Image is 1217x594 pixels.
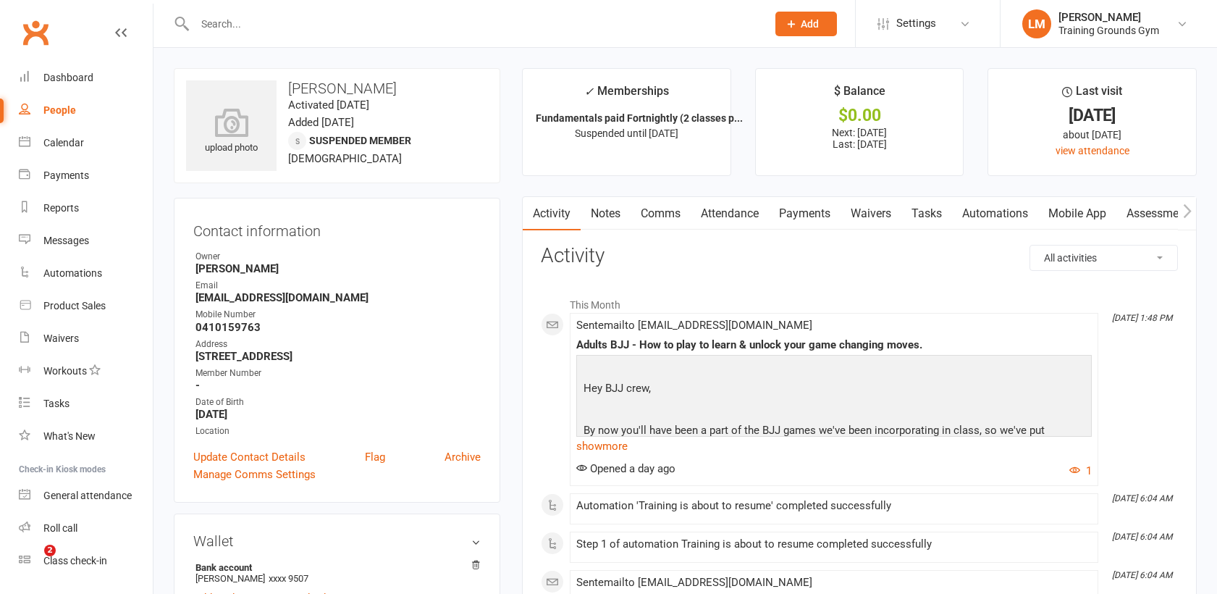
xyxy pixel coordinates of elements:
strong: Fundamentals paid Fortnightly (2 classes p... [536,112,743,124]
div: Messages [43,235,89,246]
div: Last visit [1062,82,1122,108]
a: Manage Comms Settings [193,466,316,483]
div: Tasks [43,398,70,409]
a: Class kiosk mode [19,545,153,577]
div: Class check-in [43,555,107,566]
a: Payments [19,159,153,192]
i: [DATE] 1:48 PM [1112,313,1172,323]
button: Add [775,12,837,36]
span: [DEMOGRAPHIC_DATA] [288,152,402,165]
span: Settings [896,7,936,40]
div: Calendar [43,137,84,148]
a: Tasks [901,197,952,230]
span: 2 [44,545,56,556]
a: Notes [581,197,631,230]
a: Comms [631,197,691,230]
time: Added [DATE] [288,116,354,129]
a: Update Contact Details [193,448,306,466]
strong: [EMAIL_ADDRESS][DOMAIN_NAME] [195,291,481,304]
h3: Activity [541,245,1178,267]
a: Roll call [19,512,153,545]
a: Mobile App [1038,197,1116,230]
a: Automations [952,197,1038,230]
span: Sent email to [EMAIL_ADDRESS][DOMAIN_NAME] [576,576,812,589]
button: 1 [1069,462,1092,480]
h3: Contact information [193,217,481,239]
a: Payments [769,197,841,230]
a: Flag [365,448,385,466]
span: Suspended member [309,135,411,146]
time: Activated [DATE] [288,99,369,112]
a: Activity [523,197,581,230]
div: [PERSON_NAME] [1058,11,1159,24]
div: Workouts [43,365,87,377]
div: $ Balance [834,82,885,108]
a: Archive [445,448,481,466]
div: Product Sales [43,300,106,311]
div: Waivers [43,332,79,344]
span: xxxx 9507 [269,573,308,584]
div: Automation 'Training is about to resume' completed successfully [576,500,1092,512]
a: Tasks [19,388,153,420]
div: People [43,104,76,116]
span: Sent email to [EMAIL_ADDRESS][DOMAIN_NAME] [576,319,812,332]
div: about [DATE] [1001,127,1183,143]
a: Attendance [691,197,769,230]
a: What's New [19,420,153,453]
span: Add [801,18,819,30]
strong: 0410159763 [195,321,481,334]
i: [DATE] 6:04 AM [1112,532,1172,542]
strong: - [195,379,481,392]
a: show more [576,436,1092,456]
div: Memberships [584,82,669,109]
li: [PERSON_NAME] [193,560,481,586]
div: General attendance [43,490,132,501]
div: Step 1 of automation Training is about to resume completed successfully [576,538,1092,551]
i: [DATE] 6:04 AM [1112,493,1172,503]
div: Adults BJJ - How to play to learn & unlock your game changing moves. [576,339,1092,351]
input: Search... [190,14,757,34]
a: Waivers [841,197,901,230]
div: [DATE] [1001,108,1183,123]
div: Training Grounds Gym [1058,24,1159,37]
li: This Month [541,290,1178,313]
span: Opened a day ago [576,462,675,475]
strong: Bank account [195,562,473,573]
strong: [PERSON_NAME] [195,262,481,275]
a: Calendar [19,127,153,159]
a: Product Sales [19,290,153,322]
span: Suspended until [DATE] [575,127,678,139]
a: General attendance kiosk mode [19,480,153,512]
div: Payments [43,170,89,181]
iframe: Intercom live chat [14,545,49,580]
a: Assessments [1116,197,1205,230]
strong: [DATE] [195,408,481,421]
a: Workouts [19,355,153,388]
div: $0.00 [769,108,951,123]
a: Automations [19,257,153,290]
div: Automations [43,267,102,279]
div: Member Number [195,367,481,380]
p: Hey BJJ crew, [580,380,1088,401]
div: Date of Birth [195,396,481,409]
p: By now you'll have been a part of the BJJ games we've been incorporating in class, so we've put t... [580,422,1088,477]
a: view attendance [1056,145,1129,156]
a: People [19,94,153,127]
a: Clubworx [17,14,54,51]
a: Reports [19,192,153,225]
div: Email [195,279,481,293]
div: Address [195,338,481,351]
div: Reports [43,202,79,214]
div: Roll call [43,522,77,534]
h3: [PERSON_NAME] [186,80,488,96]
div: Dashboard [43,72,93,83]
a: Messages [19,225,153,257]
div: Owner [195,250,481,264]
div: LM [1022,9,1051,38]
h3: Wallet [193,533,481,549]
a: Dashboard [19,62,153,94]
a: Waivers [19,322,153,355]
p: Next: [DATE] Last: [DATE] [769,127,951,150]
i: ✓ [584,85,594,99]
strong: [STREET_ADDRESS] [195,350,481,363]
